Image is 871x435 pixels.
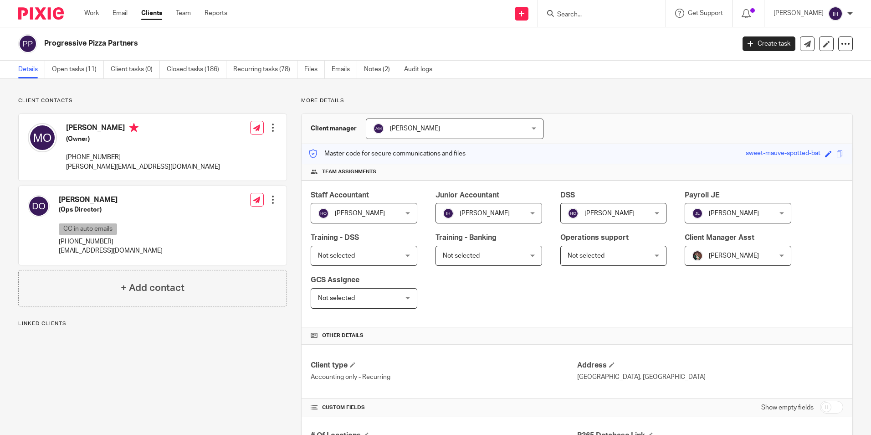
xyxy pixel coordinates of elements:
span: Get Support [688,10,723,16]
a: Closed tasks (186) [167,61,226,78]
span: Junior Accountant [435,192,499,199]
span: Not selected [443,253,480,259]
input: Search [556,11,638,19]
a: Reports [205,9,227,18]
h3: Client manager [311,124,357,133]
a: Notes (2) [364,61,397,78]
h4: + Add contact [121,281,184,295]
span: Not selected [318,295,355,301]
img: svg%3E [828,6,843,21]
span: DSS [560,192,575,199]
p: Accounting only - Recurring [311,373,577,382]
img: Pixie [18,7,64,20]
p: [PHONE_NUMBER] [66,153,220,162]
span: Team assignments [322,168,376,176]
span: [PERSON_NAME] [584,210,635,217]
span: [PERSON_NAME] [390,125,440,132]
p: [PERSON_NAME] [774,9,824,18]
a: Audit logs [404,61,439,78]
img: svg%3E [443,208,454,219]
p: [EMAIL_ADDRESS][DOMAIN_NAME] [59,246,163,255]
img: svg%3E [692,208,703,219]
a: Details [18,61,45,78]
h5: (Ops Director) [59,205,163,214]
img: svg%3E [373,123,384,134]
span: Payroll JE [685,192,720,199]
span: Not selected [568,253,605,259]
img: svg%3E [568,208,579,219]
label: Show empty fields [761,403,814,412]
span: Training - DSS [311,234,359,241]
h4: Client type [311,361,577,370]
span: GCS Assignee [311,276,359,284]
p: Linked clients [18,320,287,327]
h4: Address [577,361,843,370]
span: [PERSON_NAME] [709,253,759,259]
h4: [PERSON_NAME] [66,123,220,135]
span: Staff Accountant [311,192,369,199]
img: Profile%20picture%20JUS.JPG [692,250,703,261]
div: sweet-mauve-spotted-bat [746,149,820,159]
img: svg%3E [18,34,37,53]
span: Operations support [560,234,629,241]
span: Not selected [318,253,355,259]
p: Client contacts [18,97,287,104]
a: Work [84,9,99,18]
p: CC in auto emails [59,223,117,235]
h5: (Owner) [66,135,220,144]
span: Client Manager Asst [685,234,754,241]
a: Client tasks (0) [111,61,160,78]
a: Email [113,9,128,18]
img: svg%3E [28,123,57,152]
a: Open tasks (11) [52,61,104,78]
p: Master code for secure communications and files [308,149,466,158]
a: Emails [332,61,357,78]
h2: Progressive Pizza Partners [44,39,592,48]
a: Team [176,9,191,18]
span: [PERSON_NAME] [335,210,385,217]
span: Training - Banking [435,234,497,241]
a: Create task [743,36,795,51]
i: Primary [129,123,138,132]
a: Clients [141,9,162,18]
p: [GEOGRAPHIC_DATA], [GEOGRAPHIC_DATA] [577,373,843,382]
span: Other details [322,332,364,339]
h4: CUSTOM FIELDS [311,404,577,411]
span: [PERSON_NAME] [460,210,510,217]
p: [PHONE_NUMBER] [59,237,163,246]
a: Files [304,61,325,78]
span: [PERSON_NAME] [709,210,759,217]
h4: [PERSON_NAME] [59,195,163,205]
p: [PERSON_NAME][EMAIL_ADDRESS][DOMAIN_NAME] [66,162,220,171]
a: Recurring tasks (78) [233,61,297,78]
img: svg%3E [28,195,50,217]
p: More details [301,97,853,104]
img: svg%3E [318,208,329,219]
